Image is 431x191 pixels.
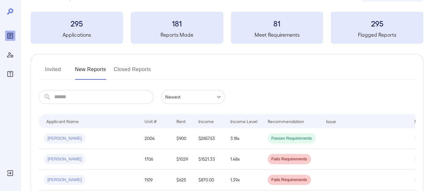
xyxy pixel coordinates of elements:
[44,156,85,162] span: [PERSON_NAME]
[230,117,257,125] div: Income Level
[31,12,423,44] summary: 295Applications181Reports Made81Meet Requirements295Flagged Reports
[268,177,311,183] span: Fails Requirements
[171,128,193,149] td: $900
[5,50,15,60] div: Manage Users
[145,117,157,125] div: Unit #
[75,64,106,80] button: New Reports
[131,31,223,39] h5: Reports Made
[268,136,316,142] span: Passes Requirements
[331,31,423,39] h5: Flagged Reports
[268,117,304,125] div: Recommendation
[139,128,171,149] td: 2004
[46,117,79,125] div: Applicant Name
[171,170,193,190] td: $625
[44,136,85,142] span: [PERSON_NAME]
[5,168,15,178] div: Log Out
[31,31,123,39] h5: Applications
[139,170,171,190] td: 1109
[5,31,15,41] div: Reports
[39,64,67,80] button: Invited
[5,69,15,79] div: FAQ
[161,90,225,104] div: Newest
[225,149,263,170] td: 1.48x
[44,177,85,183] span: [PERSON_NAME]
[171,149,193,170] td: $1029
[176,117,187,125] div: Rent
[268,156,311,162] span: Fails Requirements
[231,18,323,28] h3: 81
[225,170,263,190] td: 1.39x
[193,149,225,170] td: $1521.33
[231,31,323,39] h5: Meet Requirements
[225,128,263,149] td: 3.18x
[414,117,430,125] div: Method
[198,117,214,125] div: Income
[193,128,225,149] td: $2857.53
[331,18,423,28] h3: 295
[326,117,336,125] div: Issue
[139,149,171,170] td: 1706
[31,18,123,28] h3: 295
[114,64,151,80] button: Closed Reports
[193,170,225,190] td: $870.00
[131,18,223,28] h3: 181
